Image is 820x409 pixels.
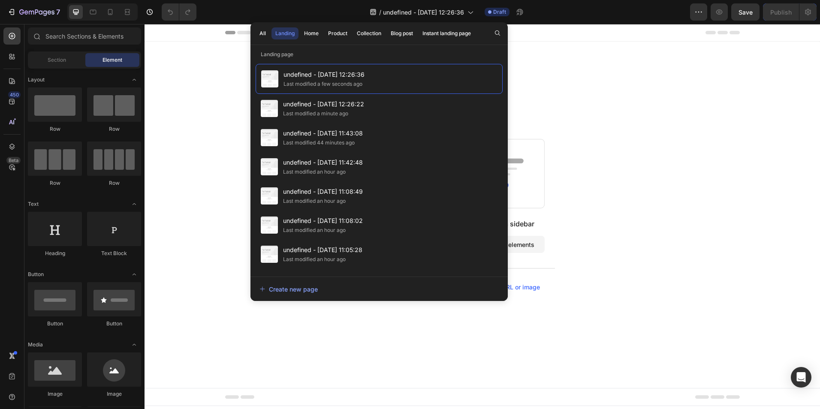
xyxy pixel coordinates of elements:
[283,186,363,197] span: undefined - [DATE] 11:08:49
[276,212,335,229] button: Add sections
[28,250,82,257] div: Heading
[328,30,347,37] div: Product
[6,157,21,164] div: Beta
[56,7,60,17] p: 7
[283,226,346,235] div: Last modified an hour ago
[383,8,464,17] span: undefined - [DATE] 12:26:36
[256,27,270,39] button: All
[48,56,66,64] span: Section
[391,30,413,37] div: Blog post
[283,109,348,118] div: Last modified a minute ago
[28,320,82,328] div: Button
[127,197,141,211] span: Toggle open
[357,30,381,37] div: Collection
[127,268,141,281] span: Toggle open
[127,73,141,87] span: Toggle open
[419,27,475,39] button: Instant landing page
[304,30,319,37] div: Home
[87,390,141,398] div: Image
[283,80,362,88] div: Last modified a few seconds ago
[422,30,471,37] div: Instant landing page
[283,69,365,80] span: undefined - [DATE] 12:26:36
[791,367,811,388] div: Open Intercom Messenger
[770,8,792,17] div: Publish
[28,76,45,84] span: Layout
[259,280,499,298] button: Create new page
[28,390,82,398] div: Image
[739,9,753,16] span: Save
[283,157,363,168] span: undefined - [DATE] 11:42:48
[28,271,44,278] span: Button
[28,179,82,187] div: Row
[283,255,346,264] div: Last modified an hour ago
[275,30,295,37] div: Landing
[283,99,364,109] span: undefined - [DATE] 12:26:22
[28,341,43,349] span: Media
[286,195,390,205] div: Start with Sections from sidebar
[127,338,141,352] span: Toggle open
[8,91,21,98] div: 450
[283,138,355,147] div: Last modified 44 minutes ago
[145,24,820,409] iframe: Design area
[3,3,64,21] button: 7
[250,50,508,59] p: Landing page
[324,27,351,39] button: Product
[162,3,196,21] div: Undo/Redo
[731,3,760,21] button: Save
[28,200,39,208] span: Text
[259,30,266,37] div: All
[28,27,141,45] input: Search Sections & Elements
[280,260,395,267] div: Start with Generating from URL or image
[283,168,346,176] div: Last modified an hour ago
[283,216,363,226] span: undefined - [DATE] 11:08:02
[28,125,82,133] div: Row
[763,3,799,21] button: Publish
[493,8,506,16] span: Draft
[283,197,346,205] div: Last modified an hour ago
[87,125,141,133] div: Row
[387,27,417,39] button: Blog post
[271,27,298,39] button: Landing
[283,245,362,255] span: undefined - [DATE] 11:05:28
[87,250,141,257] div: Text Block
[353,27,385,39] button: Collection
[283,128,363,138] span: undefined - [DATE] 11:43:08
[102,56,122,64] span: Element
[87,179,141,187] div: Row
[259,285,318,294] div: Create new page
[379,8,381,17] span: /
[87,320,141,328] div: Button
[340,212,400,229] button: Add elements
[300,27,323,39] button: Home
